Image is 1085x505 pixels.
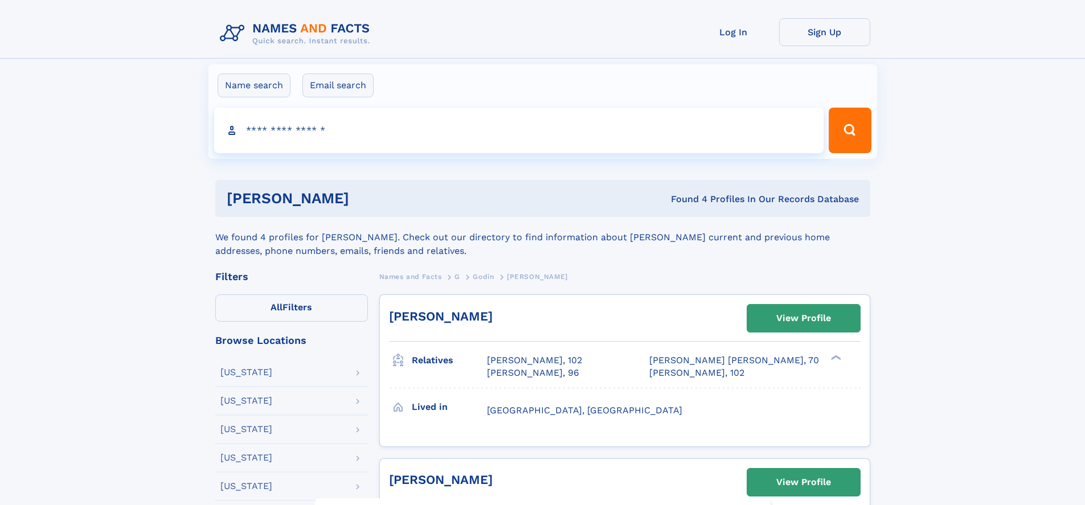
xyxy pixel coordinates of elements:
span: G [455,273,460,281]
div: [US_STATE] [220,425,272,434]
button: Search Button [829,108,871,153]
div: View Profile [776,305,831,331]
div: [US_STATE] [220,396,272,405]
label: Email search [302,73,374,97]
div: ❯ [828,354,842,362]
div: We found 4 profiles for [PERSON_NAME]. Check out our directory to find information about [PERSON_... [215,217,870,258]
h3: Relatives [412,351,487,370]
div: [US_STATE] [220,482,272,491]
div: Browse Locations [215,335,368,346]
span: [GEOGRAPHIC_DATA], [GEOGRAPHIC_DATA] [487,405,682,416]
h1: [PERSON_NAME] [227,191,510,206]
a: [PERSON_NAME], 96 [487,367,579,379]
img: Logo Names and Facts [215,18,379,49]
label: Name search [218,73,290,97]
a: [PERSON_NAME] [PERSON_NAME], 70 [649,354,819,367]
div: Found 4 Profiles In Our Records Database [510,193,859,206]
a: G [455,269,460,284]
a: [PERSON_NAME] [389,473,493,487]
span: [PERSON_NAME] [507,273,568,281]
a: [PERSON_NAME], 102 [649,367,744,379]
div: [US_STATE] [220,368,272,377]
a: [PERSON_NAME] [389,309,493,323]
input: search input [214,108,824,153]
div: Filters [215,272,368,282]
a: [PERSON_NAME], 102 [487,354,582,367]
a: Log In [688,18,779,46]
label: Filters [215,294,368,322]
div: [US_STATE] [220,453,272,462]
a: View Profile [747,469,860,496]
a: Godin [473,269,494,284]
span: All [271,302,282,313]
a: Names and Facts [379,269,442,284]
div: View Profile [776,469,831,495]
h3: Lived in [412,397,487,417]
a: Sign Up [779,18,870,46]
span: Godin [473,273,494,281]
a: View Profile [747,305,860,332]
